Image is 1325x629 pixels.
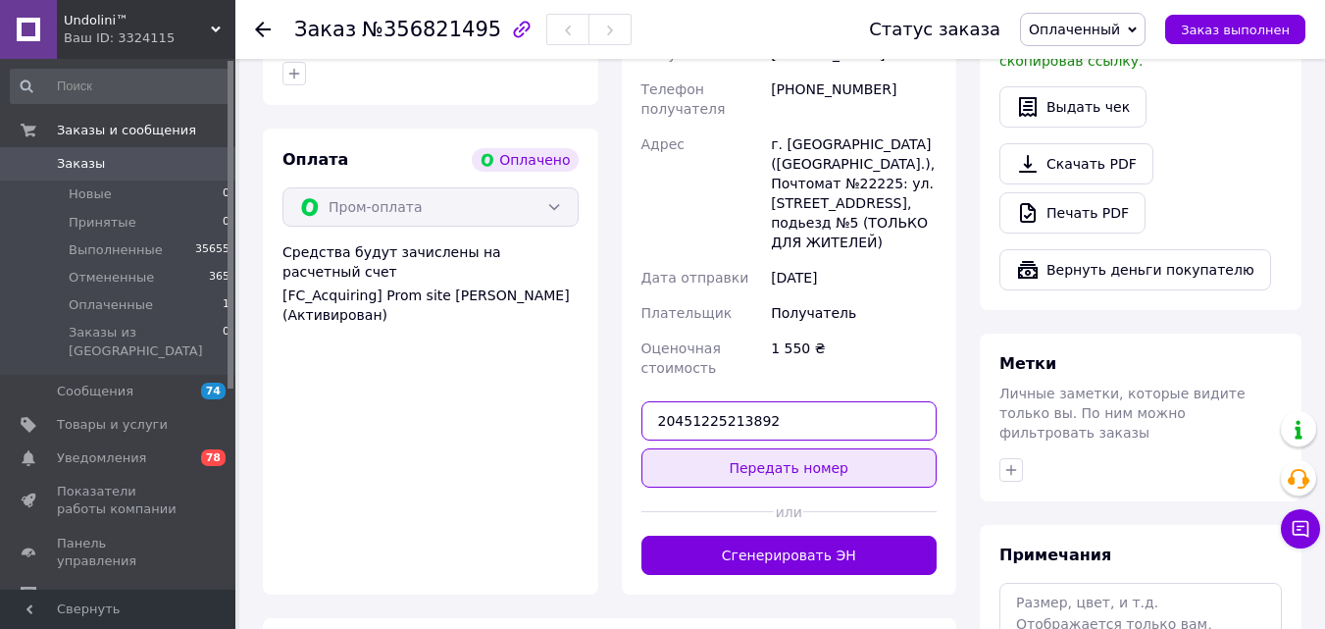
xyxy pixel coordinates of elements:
[223,296,229,314] span: 1
[64,12,211,29] span: Undolini™
[999,86,1147,128] button: Выдать чек
[57,449,146,467] span: Уведомления
[57,586,109,603] span: Отзывы
[69,269,154,287] span: Отмененные
[57,535,181,570] span: Панель управления
[57,122,196,139] span: Заказы и сообщения
[767,260,941,295] div: [DATE]
[641,305,733,321] span: Плательщик
[1029,22,1120,37] span: Оплаченный
[69,185,112,203] span: Новые
[209,269,229,287] span: 365
[362,18,501,41] span: №356821495
[767,331,941,386] div: 1 550 ₴
[69,296,153,314] span: Оплаченные
[999,192,1146,234] a: Печать PDF
[282,286,579,325] div: [FC_Acquiring] Prom site [PERSON_NAME] (Активирован)
[223,185,229,203] span: 0
[641,536,938,575] button: Сгенерировать ЭН
[641,270,749,286] span: Дата отправки
[999,354,1056,373] span: Метки
[641,448,938,488] button: Передать номер
[294,18,356,41] span: Заказ
[57,155,105,173] span: Заказы
[641,136,685,152] span: Адрес
[641,341,721,376] span: Оценочная стоимость
[767,72,941,127] div: [PHONE_NUMBER]
[10,69,231,104] input: Поиск
[767,127,941,260] div: г. [GEOGRAPHIC_DATA] ([GEOGRAPHIC_DATA].), Почтомат №22225: ул. [STREET_ADDRESS], подьезд №5 (ТОЛ...
[223,214,229,232] span: 0
[57,383,133,400] span: Сообщения
[64,29,235,47] div: Ваш ID: 3324115
[767,295,941,331] div: Получатель
[641,81,726,117] span: Телефон получателя
[641,401,938,441] input: Номер экспресс-накладной
[1165,15,1305,44] button: Заказ выполнен
[69,241,163,259] span: Выполненные
[869,20,1000,39] div: Статус заказа
[472,148,578,172] div: Оплачено
[195,241,229,259] span: 35655
[201,383,226,399] span: 74
[57,416,168,434] span: Товары и услуги
[1181,23,1290,37] span: Заказ выполнен
[774,502,803,522] span: или
[223,324,229,359] span: 0
[282,242,579,325] div: Средства будут зачислены на расчетный счет
[1281,509,1320,549] button: Чат с покупателем
[999,143,1153,184] a: Скачать PDF
[999,546,1111,564] span: Примечания
[69,324,223,359] span: Заказы из [GEOGRAPHIC_DATA]
[999,386,1246,441] span: Личные заметки, которые видите только вы. По ним можно фильтровать заказы
[57,483,181,518] span: Показатели работы компании
[282,150,348,169] span: Оплата
[999,249,1271,290] button: Вернуть деньги покупателю
[69,214,136,232] span: Принятые
[201,449,226,466] span: 78
[255,20,271,39] div: Вернуться назад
